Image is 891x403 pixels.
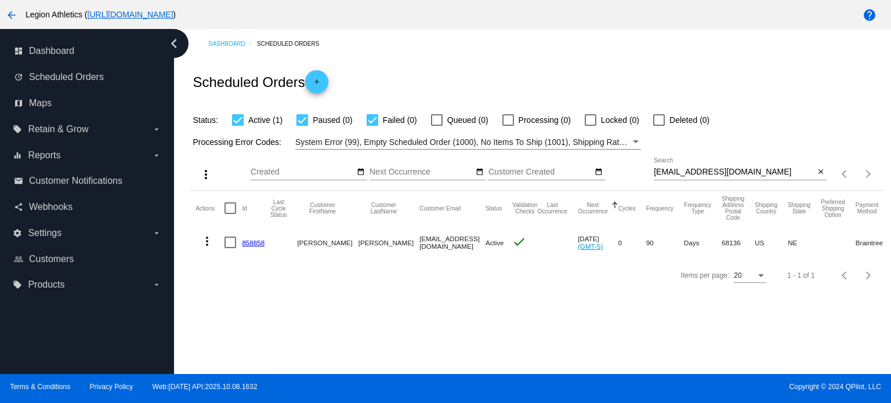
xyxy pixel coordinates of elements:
mat-icon: more_vert [200,234,214,248]
button: Clear [814,166,827,179]
div: Items per page: [681,271,729,279]
mat-cell: NE [788,226,821,259]
mat-icon: help [863,8,876,22]
button: Change sorting for LastProcessingCycleId [270,199,287,218]
button: Change sorting for Id [242,205,247,212]
input: Customer Created [488,168,593,177]
button: Previous page [834,264,857,287]
span: Paused (0) [313,113,352,127]
span: Failed (0) [383,113,417,127]
span: Retain & Grow [28,124,88,135]
button: Change sorting for LastOccurrenceUtc [537,202,567,215]
mat-select: Items per page: [734,272,766,280]
mat-header-cell: Actions [195,191,224,226]
a: Scheduled Orders [257,35,329,53]
span: Copyright © 2024 QPilot, LLC [455,383,881,391]
a: update Scheduled Orders [14,68,161,86]
span: Processing Error Codes: [193,137,281,147]
mat-select: Filter by Processing Error Codes [295,135,641,150]
a: [URL][DOMAIN_NAME] [88,10,173,19]
mat-cell: [DATE] [578,226,618,259]
a: email Customer Notifications [14,172,161,190]
i: arrow_drop_down [152,280,161,289]
mat-icon: more_vert [199,168,213,181]
a: Privacy Policy [90,383,133,391]
mat-icon: check [512,235,526,249]
span: Dashboard [29,46,74,56]
span: Status: [193,115,218,125]
span: Scheduled Orders [29,72,104,82]
span: Legion Athletics ( ) [26,10,176,19]
span: Customers [29,254,74,264]
span: Reports [28,150,60,161]
span: Active (1) [248,113,282,127]
button: Change sorting for Frequency [646,205,673,212]
span: Queued (0) [447,113,488,127]
mat-cell: Days [684,226,722,259]
mat-cell: 68136 [722,226,755,259]
span: Active [486,239,504,246]
span: Settings [28,228,61,238]
button: Change sorting for CustomerFirstName [297,202,347,215]
a: map Maps [14,94,161,112]
a: Terms & Conditions [10,383,70,391]
mat-cell: [PERSON_NAME] [297,226,358,259]
mat-cell: 0 [618,226,646,259]
a: dashboard Dashboard [14,42,161,60]
button: Change sorting for CustomerEmail [419,205,461,212]
button: Next page [857,264,880,287]
mat-icon: date_range [476,168,484,177]
span: Webhooks [29,202,73,212]
mat-cell: [EMAIL_ADDRESS][DOMAIN_NAME] [419,226,486,259]
button: Change sorting for NextOccurrenceUtc [578,202,608,215]
button: Change sorting for ShippingState [788,202,810,215]
mat-cell: 90 [646,226,684,259]
span: Products [28,279,64,290]
button: Previous page [834,162,857,186]
input: Created [251,168,355,177]
span: 20 [734,271,741,279]
i: update [14,72,23,82]
button: Next page [857,162,880,186]
i: email [14,176,23,186]
i: settings [13,228,22,238]
button: Change sorting for ShippingCountry [755,202,777,215]
i: local_offer [13,125,22,134]
i: arrow_drop_down [152,125,161,134]
mat-header-cell: Validation Checks [512,191,537,226]
span: Processing (0) [519,113,571,127]
i: dashboard [14,46,23,56]
a: Dashboard [208,35,257,53]
span: Locked (0) [601,113,639,127]
i: people_outline [14,255,23,264]
button: Change sorting for ShippingPostcode [722,195,744,221]
a: share Webhooks [14,198,161,216]
div: 1 - 1 of 1 [787,271,814,279]
button: Change sorting for PreferredShippingOption [821,199,845,218]
span: Customer Notifications [29,176,122,186]
mat-icon: close [817,168,825,177]
mat-cell: Braintree [856,226,889,259]
input: Search [654,168,814,177]
i: arrow_drop_down [152,151,161,160]
i: chevron_left [165,34,183,53]
a: people_outline Customers [14,250,161,268]
button: Change sorting for Cycles [618,205,636,212]
mat-icon: add [310,78,324,92]
i: share [14,202,23,212]
a: (GMT-5) [578,242,603,250]
mat-icon: date_range [595,168,603,177]
mat-cell: [PERSON_NAME] [358,226,419,259]
mat-icon: date_range [357,168,365,177]
input: Next Occurrence [370,168,474,177]
span: Deleted (0) [669,113,709,127]
button: Change sorting for Status [486,205,502,212]
mat-icon: arrow_back [5,8,19,22]
i: equalizer [13,151,22,160]
i: map [14,99,23,108]
button: Change sorting for PaymentMethod.Type [856,202,878,215]
a: Web:[DATE] API:2025.10.08.1632 [153,383,258,391]
span: Maps [29,98,52,108]
a: 858858 [242,239,265,246]
i: arrow_drop_down [152,228,161,238]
